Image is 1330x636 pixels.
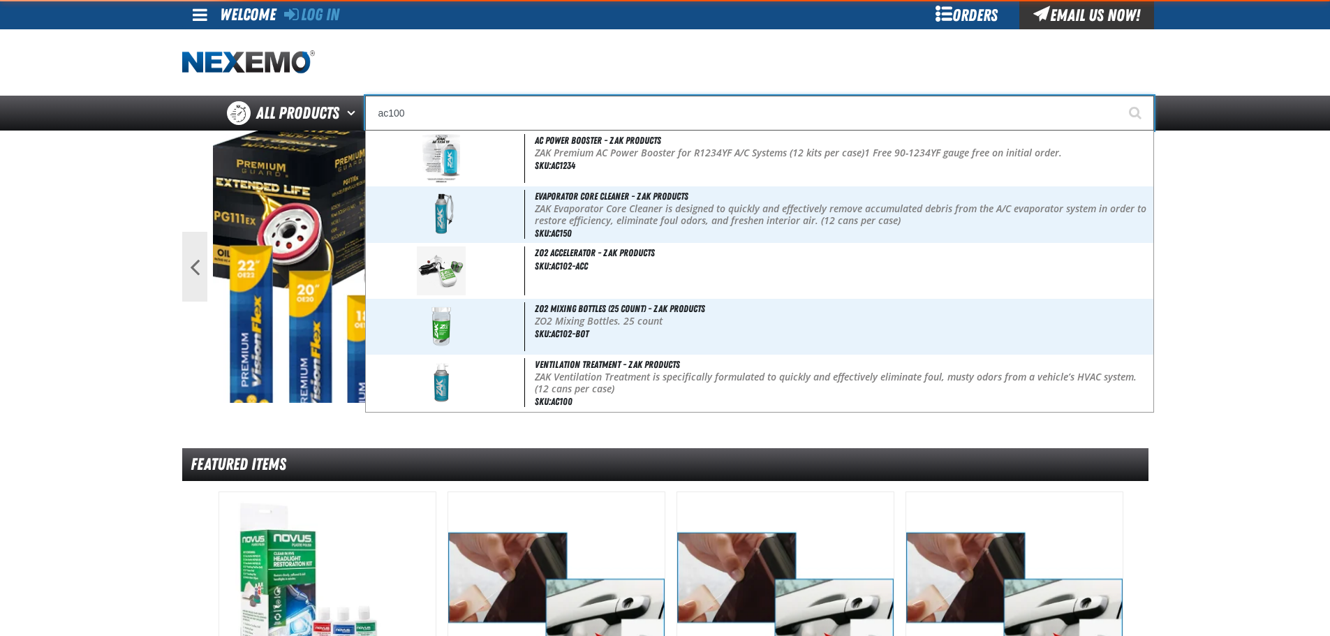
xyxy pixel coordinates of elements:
p: ZO2 Mixing Bottles. 25 count [535,316,1151,327]
button: Start Searching [1119,96,1154,131]
img: 5b11587c26dde262595904-z02_0000_copy_preview_1.png [410,302,473,351]
img: 5b11587c31003023450700-ac150_wo_nascar_1.png [410,190,473,239]
span: ZO2 Mixing Bottles (25 count) - ZAK Products [535,303,705,314]
strong: 1 Free 90-1234YF gauge free on initial order. [864,146,1062,159]
span: SKU:AC1234 [535,160,575,171]
div: Featured Items [182,448,1148,481]
img: PG Filters & Wipers [213,131,1118,403]
span: All Products [256,101,339,126]
img: 5b11587c19720286417480-ac100_wo_nascar.png [417,358,466,407]
span: ZO2 Accelerator - ZAK Products [535,247,655,258]
span: AC Power Booster - ZAK Products [535,135,661,146]
span: SKU:AC102-BOT [535,328,589,339]
span: SKU:AC100 [535,396,572,407]
p: ZAK Ventilation Treatment is specifically formulated to quickly and effectively eliminate foul, m... [535,371,1151,395]
span: Evaporator Core Cleaner - ZAK Products [535,191,688,202]
img: Nexemo logo [182,50,315,75]
button: Previous [182,232,207,302]
img: 5b11587c23741456117654-zak-z02-accelerator-sm_2.png [417,246,466,295]
input: Search [365,96,1154,131]
span: Ventilation Treatment - ZAK Products [535,359,680,370]
a: Log In [284,5,339,24]
button: Open All Products pages [342,96,365,131]
span: SKU:AC102-ACC [535,260,588,272]
img: 6442acddae789010323837-AC1234.JPG [422,134,460,183]
p: ZAK Premium AC Power Booster for R1234YF A/C Systems (12 kits per case) [535,147,1151,159]
p: ZAK Evaporator Core Cleaner is designed to quickly and effectively remove accumulated debris from... [535,203,1151,227]
span: SKU:AC150 [535,228,572,239]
